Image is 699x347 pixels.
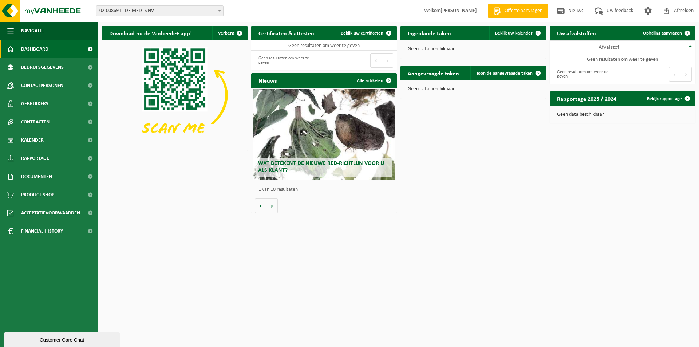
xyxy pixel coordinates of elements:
button: Previous [370,53,382,68]
h2: Download nu de Vanheede+ app! [102,26,199,40]
h2: Nieuws [251,73,284,87]
span: Verberg [218,31,234,36]
a: Toon de aangevraagde taken [470,66,545,80]
span: Dashboard [21,40,48,58]
span: 02-008691 - DE MEDTS NV [96,6,223,16]
button: Next [680,67,692,82]
p: Geen data beschikbaar [557,112,688,117]
span: Financial History [21,222,63,240]
span: Documenten [21,167,52,186]
span: Ophaling aanvragen [643,31,682,36]
button: Next [382,53,393,68]
div: Geen resultaten om weer te geven [553,66,619,82]
span: Bedrijfsgegevens [21,58,64,76]
span: Bekijk uw certificaten [341,31,383,36]
a: Bekijk rapportage [641,91,695,106]
button: Vorige [255,198,266,213]
a: Bekijk uw kalender [489,26,545,40]
a: Wat betekent de nieuwe RED-richtlijn voor u als klant? [253,89,395,180]
a: Offerte aanvragen [488,4,548,18]
span: Kalender [21,131,44,149]
button: Previous [669,67,680,82]
span: Offerte aanvragen [503,7,544,15]
h2: Aangevraagde taken [400,66,466,80]
span: 02-008691 - DE MEDTS NV [96,5,224,16]
span: Bekijk uw kalender [495,31,533,36]
span: Product Shop [21,186,54,204]
h2: Uw afvalstoffen [550,26,603,40]
iframe: chat widget [4,331,122,347]
span: Contracten [21,113,50,131]
span: Gebruikers [21,95,48,113]
p: Geen data beschikbaar. [408,47,539,52]
h2: Ingeplande taken [400,26,458,40]
h2: Certificaten & attesten [251,26,321,40]
span: Afvalstof [599,44,619,50]
button: Verberg [212,26,247,40]
div: Geen resultaten om weer te geven [255,52,320,68]
p: 1 van 10 resultaten [258,187,393,192]
span: Acceptatievoorwaarden [21,204,80,222]
a: Alle artikelen [351,73,396,88]
span: Contactpersonen [21,76,63,95]
button: Volgende [266,198,278,213]
img: Download de VHEPlus App [102,40,248,150]
span: Wat betekent de nieuwe RED-richtlijn voor u als klant? [258,161,384,173]
a: Ophaling aanvragen [637,26,695,40]
span: Rapportage [21,149,49,167]
td: Geen resultaten om weer te geven [550,54,695,64]
span: Toon de aangevraagde taken [476,71,533,76]
td: Geen resultaten om weer te geven [251,40,397,51]
a: Bekijk uw certificaten [335,26,396,40]
p: Geen data beschikbaar. [408,87,539,92]
strong: [PERSON_NAME] [441,8,477,13]
span: Navigatie [21,22,44,40]
h2: Rapportage 2025 / 2024 [550,91,624,106]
